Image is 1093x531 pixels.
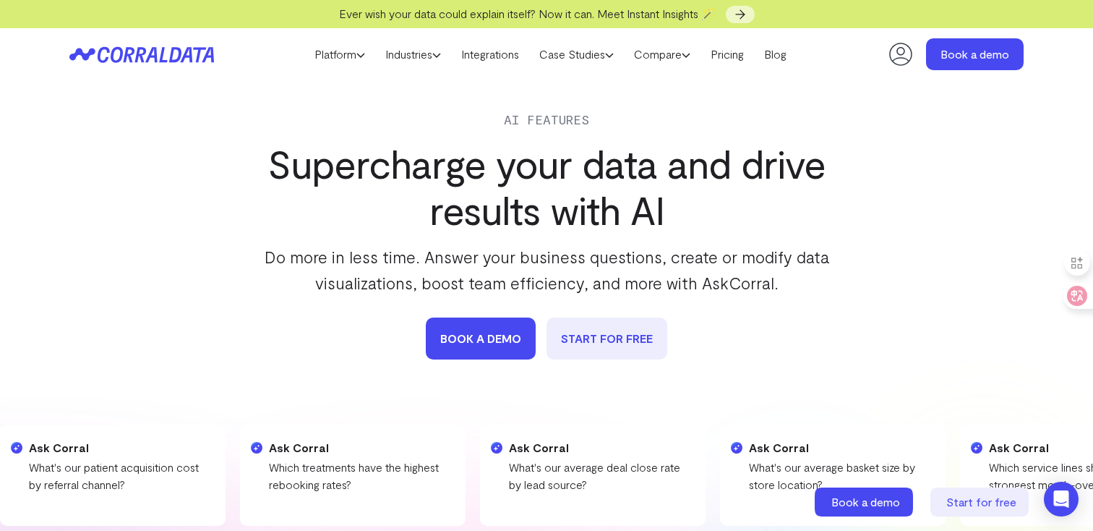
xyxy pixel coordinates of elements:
[304,43,375,65] a: Platform
[700,43,754,65] a: Pricing
[926,38,1024,70] a: Book a demo
[29,439,211,456] h4: Ask Corral
[509,439,691,456] h4: Ask Corral
[624,43,700,65] a: Compare
[749,439,931,456] h4: Ask Corral
[749,459,931,493] p: What's our average basket size by store location?
[426,318,536,360] a: book a demo
[930,488,1032,517] a: Start for free
[815,488,916,517] a: Book a demo
[29,459,211,493] p: What's our patient acquisition cost by referral channel?
[252,140,841,233] h1: Supercharge your data and drive results with AI
[375,43,451,65] a: Industries
[546,318,667,360] a: START FOR FREE
[269,439,451,456] h4: Ask Corral
[831,495,900,509] span: Book a demo
[269,459,451,493] p: Which treatments have the highest rebooking rates?
[946,495,1016,509] span: Start for free
[252,109,841,129] div: AI Features
[451,43,529,65] a: Integrations
[754,43,797,65] a: Blog
[509,459,691,493] p: What's our average deal close rate by lead source?
[339,7,716,20] span: Ever wish your data could explain itself? Now it can. Meet Instant Insights 🪄
[529,43,624,65] a: Case Studies
[252,244,841,296] p: Do more in less time. Answer your business questions, create or modify data visualizations, boost...
[1044,482,1079,517] div: Open Intercom Messenger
